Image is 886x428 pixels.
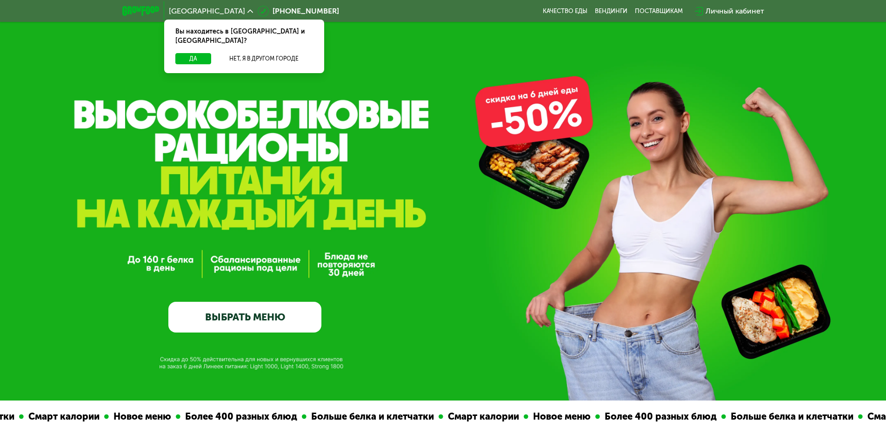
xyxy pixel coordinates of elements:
[74,409,141,424] div: Новое меню
[215,53,313,64] button: Нет, я в другом городе
[543,7,587,15] a: Качество еды
[706,6,764,17] div: Личный кабинет
[258,6,339,17] a: [PHONE_NUMBER]
[595,7,627,15] a: Вендинги
[493,409,560,424] div: Новое меню
[408,409,489,424] div: Смарт калории
[146,409,267,424] div: Более 400 разных блюд
[175,53,211,64] button: Да
[565,409,686,424] div: Более 400 разных блюд
[169,7,245,15] span: [GEOGRAPHIC_DATA]
[272,409,404,424] div: Больше белка и клетчатки
[635,7,683,15] div: поставщикам
[168,302,321,333] a: ВЫБРАТЬ МЕНЮ
[691,409,823,424] div: Больше белка и клетчатки
[164,20,324,53] div: Вы находитесь в [GEOGRAPHIC_DATA] и [GEOGRAPHIC_DATA]?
